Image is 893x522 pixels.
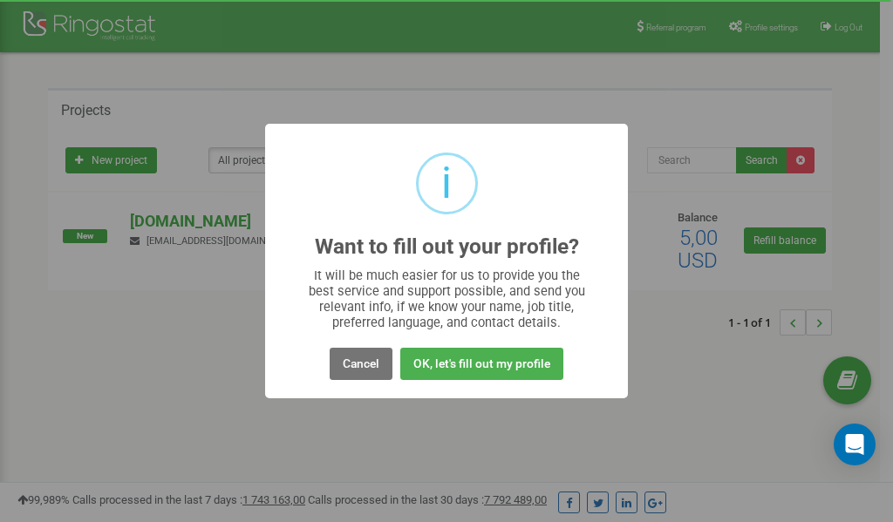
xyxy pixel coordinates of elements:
[441,155,452,212] div: i
[330,348,392,380] button: Cancel
[834,424,876,465] div: Open Intercom Messenger
[300,268,594,330] div: It will be much easier for us to provide you the best service and support possible, and send you ...
[400,348,563,380] button: OK, let's fill out my profile
[315,235,579,259] h2: Want to fill out your profile?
